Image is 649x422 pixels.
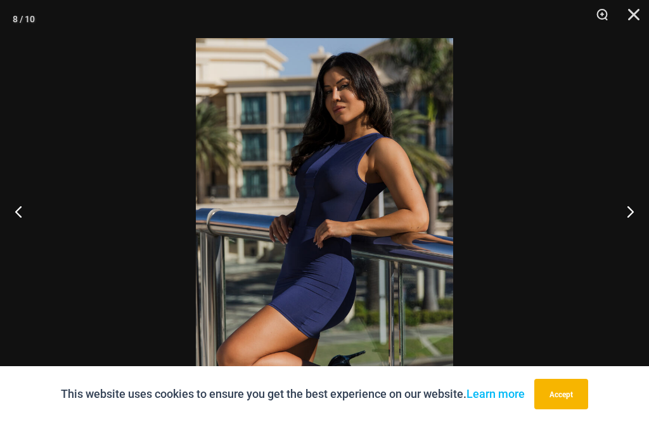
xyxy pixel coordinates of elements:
div: 8 / 10 [13,10,35,29]
p: This website uses cookies to ensure you get the best experience on our website. [61,385,525,404]
button: Accept [534,379,588,409]
button: Next [601,180,649,243]
a: Learn more [466,387,525,400]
